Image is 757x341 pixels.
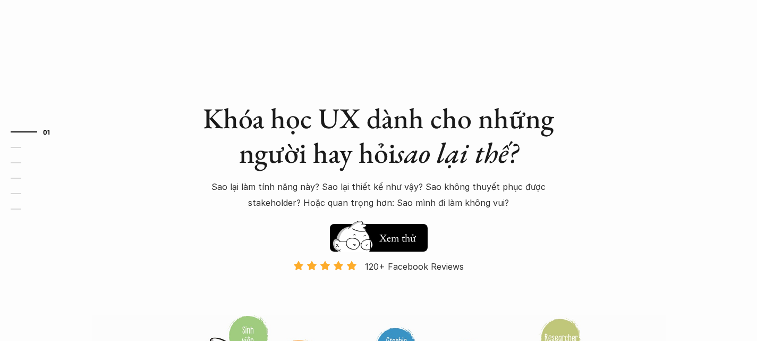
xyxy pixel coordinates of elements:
h1: Khóa học UX dành cho những người hay hỏi [193,101,565,170]
a: 120+ Facebook Reviews [284,260,473,314]
em: sao lại thế? [396,134,518,171]
a: 01 [11,126,61,138]
a: Xem thử [330,219,428,252]
p: Sao lại làm tính năng này? Sao lại thiết kế như vậy? Sao không thuyết phục được stakeholder? Hoặc... [193,179,565,211]
h5: Xem thử [378,230,417,245]
strong: 01 [43,128,50,136]
p: 120+ Facebook Reviews [365,259,464,275]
